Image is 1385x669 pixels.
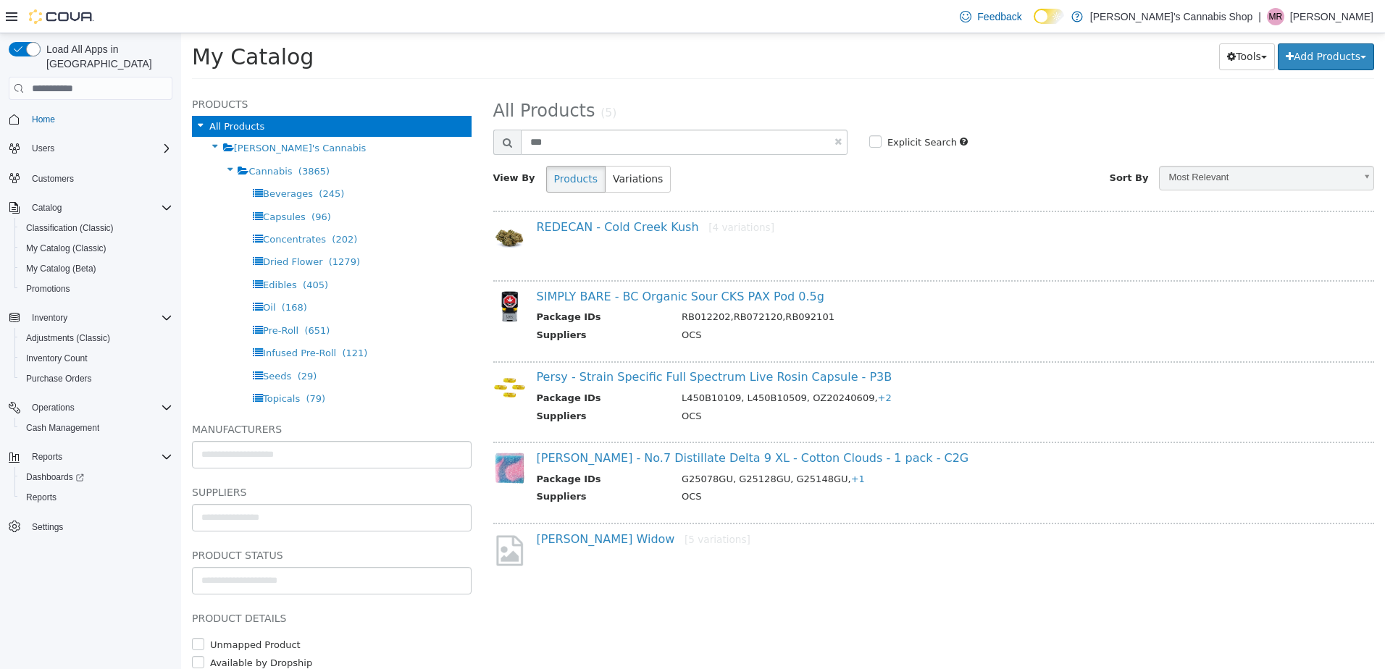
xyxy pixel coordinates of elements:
[20,240,112,257] a: My Catalog (Classic)
[3,198,178,218] button: Catalog
[82,178,125,189] span: Capsules
[26,448,68,466] button: Reports
[82,314,155,325] span: Infused Pre-Roll
[26,263,96,274] span: My Catalog (Beta)
[14,348,178,369] button: Inventory Count
[20,370,172,387] span: Purchase Orders
[14,418,178,438] button: Cash Management
[20,329,116,347] a: Adjustments (Classic)
[123,292,148,303] span: (651)
[32,143,54,154] span: Users
[82,269,94,279] span: Oil
[41,42,172,71] span: Load All Apps in [GEOGRAPHIC_DATA]
[1038,10,1094,37] button: Tools
[14,238,178,258] button: My Catalog (Classic)
[3,308,178,328] button: Inventory
[20,260,102,277] a: My Catalog (Beta)
[419,73,435,86] small: (5)
[20,260,172,277] span: My Catalog (Beta)
[32,202,62,214] span: Catalog
[20,489,172,506] span: Reports
[312,338,345,371] img: 150
[3,447,178,467] button: Reports
[424,132,490,159] button: Variations
[14,279,178,299] button: Promotions
[82,155,132,166] span: Beverages
[26,110,172,128] span: Home
[20,280,76,298] a: Promotions
[20,350,172,367] span: Inventory Count
[11,11,133,36] span: My Catalog
[14,467,178,487] a: Dashboards
[356,358,490,376] th: Package IDs
[1290,8,1373,25] p: [PERSON_NAME]
[82,360,119,371] span: Topicals
[26,471,84,483] span: Dashboards
[32,114,55,125] span: Home
[67,132,111,143] span: Cannabis
[929,139,968,150] span: Sort By
[365,132,424,159] button: Products
[3,167,178,188] button: Customers
[356,499,569,513] a: [PERSON_NAME] Widow[5 variations]
[356,256,643,270] a: SIMPLY BARE - BC Organic Sour CKS PAX Pod 0.5g
[20,468,172,486] span: Dashboards
[26,199,67,216] button: Catalog
[20,419,105,437] a: Cash Management
[3,138,178,159] button: Users
[356,376,490,394] th: Suppliers
[117,132,148,143] span: (3865)
[312,188,345,220] img: 150
[32,402,75,413] span: Operations
[26,111,61,128] a: Home
[82,337,110,348] span: Seeds
[82,292,117,303] span: Pre-Roll
[20,489,62,506] a: Reports
[26,332,110,344] span: Adjustments (Classic)
[490,295,1161,313] td: OCS
[356,337,711,350] a: Persy - Strain Specific Full Spectrum Live Rosin Capsule - P3B
[1090,8,1252,25] p: [PERSON_NAME]'s Cannabis Shop
[14,218,178,238] button: Classification (Classic)
[978,132,1193,157] a: Most Relevant
[20,280,172,298] span: Promotions
[26,283,70,295] span: Promotions
[11,576,290,594] h5: Product Details
[101,269,126,279] span: (168)
[3,397,178,418] button: Operations
[32,521,63,533] span: Settings
[138,155,163,166] span: (245)
[32,173,74,185] span: Customers
[29,9,94,24] img: Cova
[697,359,711,370] span: +2
[26,353,88,364] span: Inventory Count
[356,418,788,432] a: [PERSON_NAME] - No.7 Distillate Delta 9 XL - Cotton Clouds - 1 pack - C2G
[1269,8,1283,25] span: MR
[670,440,684,451] span: +1
[490,456,1161,474] td: OCS
[503,500,569,512] small: [5 variations]
[130,178,150,189] span: (96)
[26,169,172,187] span: Customers
[151,201,176,211] span: (202)
[14,258,178,279] button: My Catalog (Beta)
[3,109,178,130] button: Home
[26,243,106,254] span: My Catalog (Classic)
[53,109,185,120] span: [PERSON_NAME]'s Cannabis
[11,450,290,468] h5: Suppliers
[26,199,172,216] span: Catalog
[14,487,178,508] button: Reports
[312,418,345,451] img: 150
[20,419,172,437] span: Cash Management
[20,350,93,367] a: Inventory Count
[14,369,178,389] button: Purchase Orders
[26,422,99,434] span: Cash Management
[14,328,178,348] button: Adjustments (Classic)
[501,359,711,370] span: L450B10109, L450B10509, OZ20240609,
[117,337,136,348] span: (29)
[26,448,172,466] span: Reports
[501,440,684,451] span: G25078GU, G25128GU, G25148GU,
[11,62,290,80] h5: Products
[20,370,98,387] a: Purchase Orders
[1034,24,1034,25] span: Dark Mode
